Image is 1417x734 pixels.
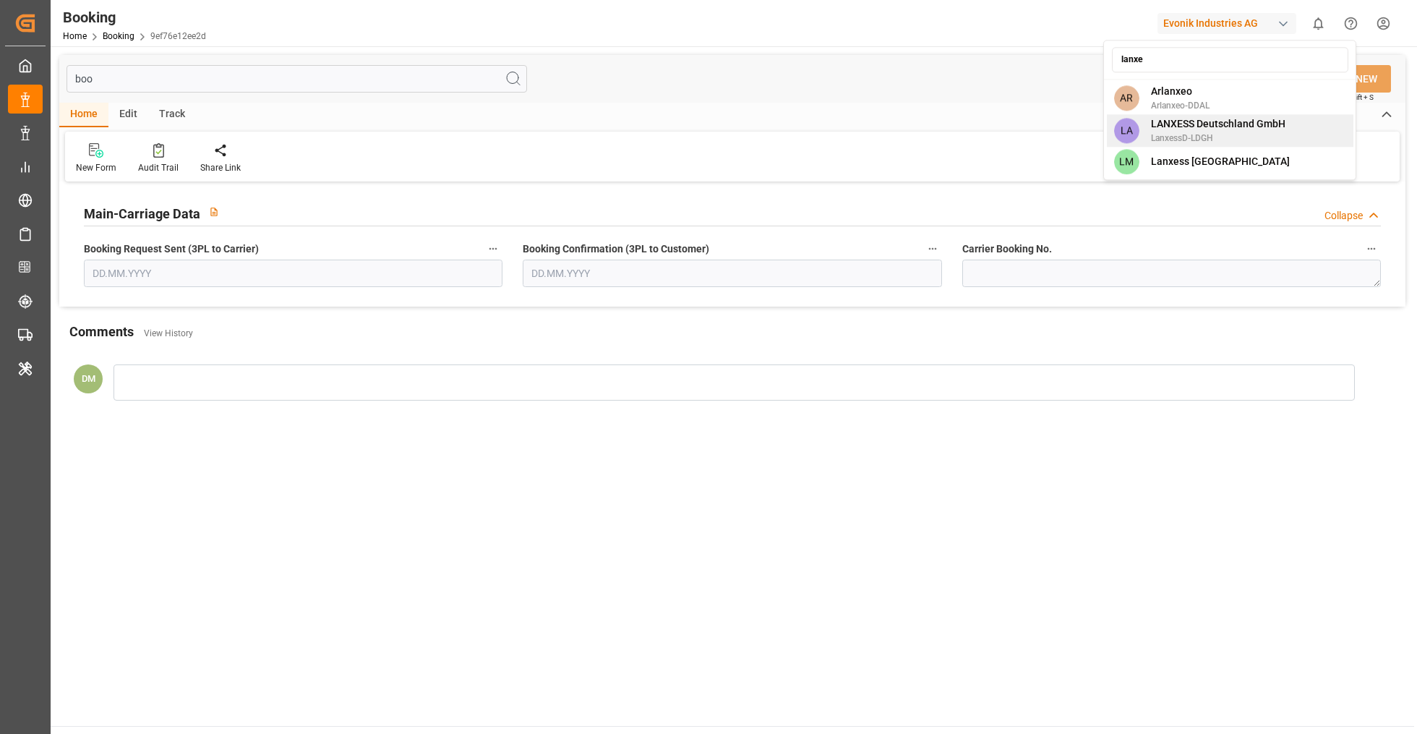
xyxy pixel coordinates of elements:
[1151,84,1210,99] span: Arlanxeo
[1151,116,1285,132] span: LANXESS Deutschland GmbH
[1114,149,1139,174] span: LM
[1114,85,1139,111] span: AR
[1112,47,1348,72] input: Search an account...
[1151,132,1285,145] span: LanxessD-LDGH
[1151,99,1210,112] span: Arlanxeo-DDAL
[1114,118,1139,143] span: LA
[1151,154,1290,169] span: Lanxess [GEOGRAPHIC_DATA]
